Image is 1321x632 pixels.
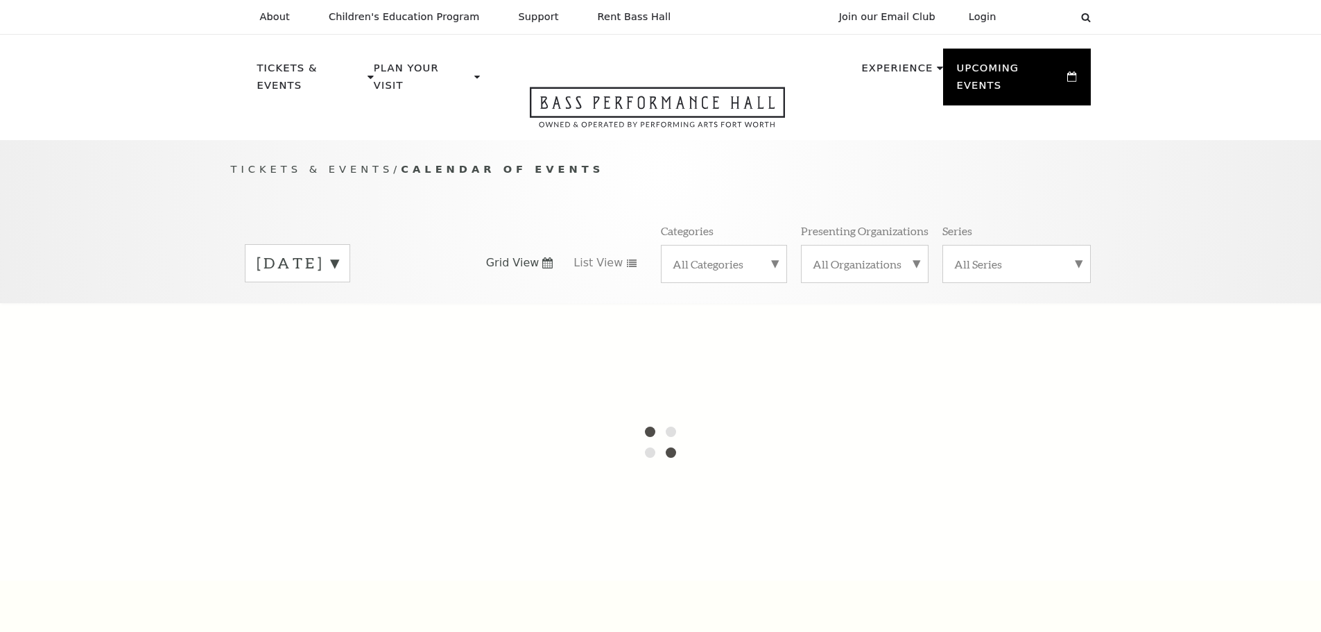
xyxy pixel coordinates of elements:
[942,223,972,238] p: Series
[957,60,1064,102] p: Upcoming Events
[486,255,539,271] span: Grid View
[401,163,604,175] span: Calendar of Events
[257,253,338,274] label: [DATE]
[861,60,933,85] p: Experience
[257,60,365,102] p: Tickets & Events
[813,257,917,271] label: All Organizations
[260,11,290,23] p: About
[573,255,623,271] span: List View
[231,163,394,175] span: Tickets & Events
[598,11,671,23] p: Rent Bass Hall
[661,223,714,238] p: Categories
[374,60,471,102] p: Plan Your Visit
[954,257,1079,271] label: All Series
[801,223,929,238] p: Presenting Organizations
[329,11,480,23] p: Children's Education Program
[231,161,1091,178] p: /
[1019,10,1068,24] select: Select:
[673,257,775,271] label: All Categories
[519,11,559,23] p: Support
